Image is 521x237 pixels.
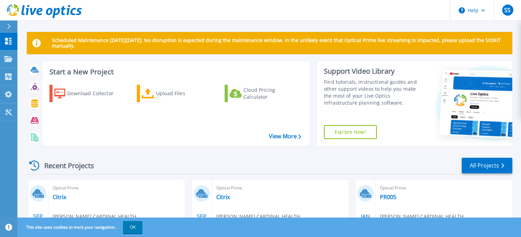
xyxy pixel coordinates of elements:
span: [PERSON_NAME] , CARDINAL HEALTH [380,213,464,220]
span: SS [504,7,511,13]
div: Find tutorials, instructional guides and other support videos to help you make the most of your L... [324,79,422,106]
div: Upload Files [156,87,212,100]
span: Optical Prime [380,184,508,192]
a: PR005 [380,194,396,201]
a: All Projects [462,158,512,173]
div: Download Collector [67,87,123,100]
p: Scheduled Maintenance [DATE][DATE]: No disruption is expected during the maintenance window. In t... [52,38,507,49]
div: Recent Projects [27,157,103,174]
span: Optical Prime [53,184,181,192]
a: Upload Files [137,85,215,102]
a: Citrix [216,194,230,201]
div: Support Video Library [324,67,422,76]
div: JAN 2025 [359,212,372,237]
a: Cloud Pricing Calculator [225,85,302,102]
span: [PERSON_NAME] , CARDINAL HEALTH [216,213,300,220]
h3: Start a New Project [49,68,301,76]
span: [PERSON_NAME] , CARDINAL HEALTH [53,213,136,220]
a: View More [269,133,301,140]
span: This site uses cookies to track your navigation. [19,221,142,234]
span: Optical Prime [216,184,344,192]
a: Download Collector [49,85,127,102]
div: SEP 2025 [31,212,45,237]
div: SEP 2025 [195,212,208,237]
a: Citrix [53,194,66,201]
button: OK [123,221,142,234]
div: Cloud Pricing Calculator [243,87,299,100]
a: Explore Now! [324,125,377,139]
